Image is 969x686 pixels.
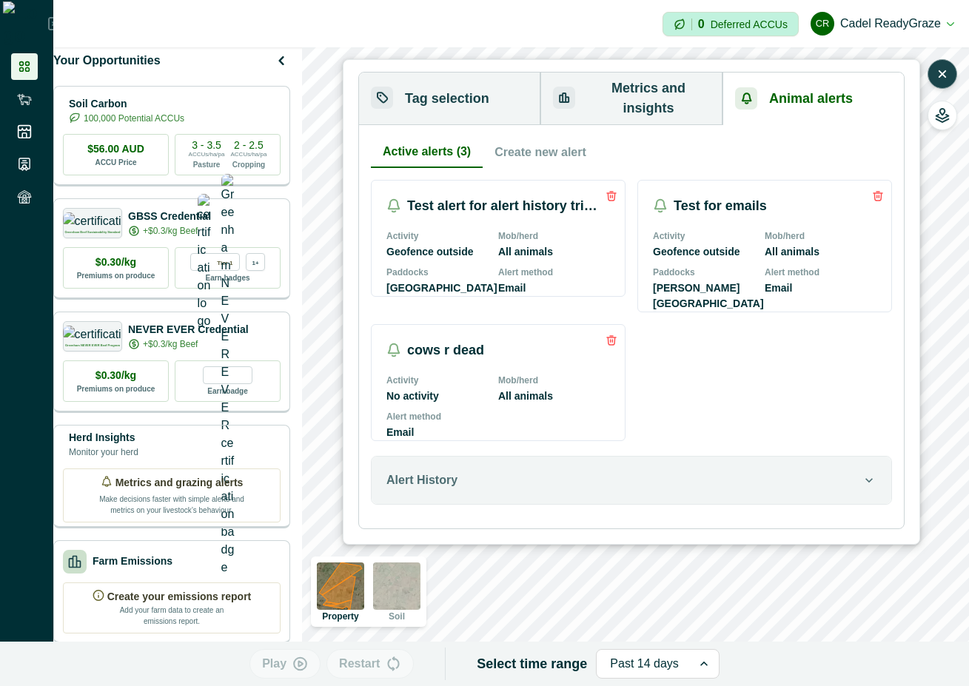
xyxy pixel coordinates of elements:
p: cows r dead [407,340,601,360]
p: Activity [386,229,418,243]
p: Email [498,280,526,296]
p: Mob/herd [498,374,538,387]
button: Active alerts (3) [371,137,483,168]
p: Paddocks [653,266,695,279]
p: Deferred ACCUs [711,19,788,30]
p: 0 [698,19,705,30]
p: Property [322,612,358,621]
p: Greenham NEVER EVER Beef Program [65,344,120,347]
p: Tier 1 [217,257,232,266]
p: Cropping [232,159,265,170]
p: Paddocks [386,266,429,279]
p: Email [765,280,792,296]
p: GBSS Credential [128,209,211,224]
p: Alert method [498,266,553,279]
p: $0.30/kg [95,368,136,383]
p: Premiums on produce [77,270,155,281]
p: Mob/herd [498,229,538,243]
p: Alert method [386,410,441,423]
p: $56.00 AUD [87,141,144,157]
p: ACCUs/ha/pa [231,150,267,159]
img: certification logo [198,194,211,330]
p: Restart [339,655,380,673]
img: Greenham NEVER EVER certification badge [221,174,235,576]
p: Geofence outside [653,244,740,260]
button: Metrics and insights [540,73,722,125]
img: certification logo [63,212,123,227]
p: Add your farm data to create an emissions report. [116,605,227,627]
p: Select time range [477,654,587,674]
p: Test alert for alert history triggering [407,196,601,216]
p: Alert History [386,471,457,489]
p: Greenham Beef Sustainability Standard [64,231,120,234]
img: certification logo [63,326,123,340]
p: Test for emails [674,196,868,216]
p: [PERSON_NAME][GEOGRAPHIC_DATA] [653,280,765,312]
p: ACCUs/ha/pa [189,150,225,159]
p: 3 - 3.5 [192,140,221,150]
p: Create your emissions report [107,589,252,605]
p: Herd Insights [69,430,138,445]
p: 1+ [252,257,258,266]
button: Alert History [372,457,891,504]
p: Alert method [765,266,819,279]
img: Logo [3,1,48,46]
p: Mob/herd [765,229,805,243]
p: Farm Emissions [93,554,172,569]
button: Tag selection [359,73,540,125]
p: Activity [653,229,685,243]
p: No activity [386,389,439,404]
p: All animals [498,389,553,404]
p: Play [262,655,286,673]
button: Create new alert [483,137,598,168]
button: Cadel ReadyGrazeCadel ReadyGraze [811,6,954,41]
img: property preview [317,562,364,610]
p: Activity [386,374,418,387]
p: 2 - 2.5 [234,140,264,150]
p: All animals [765,244,819,260]
p: Pasture [193,159,221,170]
p: Metrics and grazing alerts [115,475,244,491]
p: Your Opportunities [53,52,161,70]
p: +$0.3/kg Beef [143,337,198,351]
button: Play [249,649,321,679]
p: Premiums on produce [77,383,155,394]
p: Earn badges [205,271,249,283]
p: Soil Carbon [69,96,184,112]
button: Restart [326,649,414,679]
p: +$0.3/kg Beef [143,224,198,238]
p: [GEOGRAPHIC_DATA] [386,280,497,296]
p: ACCU Price [95,157,136,168]
p: Soil [389,612,405,621]
p: NEVER EVER Credential [128,322,249,337]
p: Make decisions faster with simple alerts and metrics on your livestock’s behaviour. [98,491,246,516]
img: soil preview [373,562,420,610]
p: $0.30/kg [95,255,136,270]
p: Monitor your herd [69,445,138,459]
div: more credentials avaialble [246,253,265,271]
p: Earn badge [207,384,247,397]
p: 100,000 Potential ACCUs [84,112,184,125]
button: Animal alerts [722,73,904,125]
p: All animals [498,244,553,260]
p: Email [386,425,414,440]
p: Geofence outside [386,244,473,260]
